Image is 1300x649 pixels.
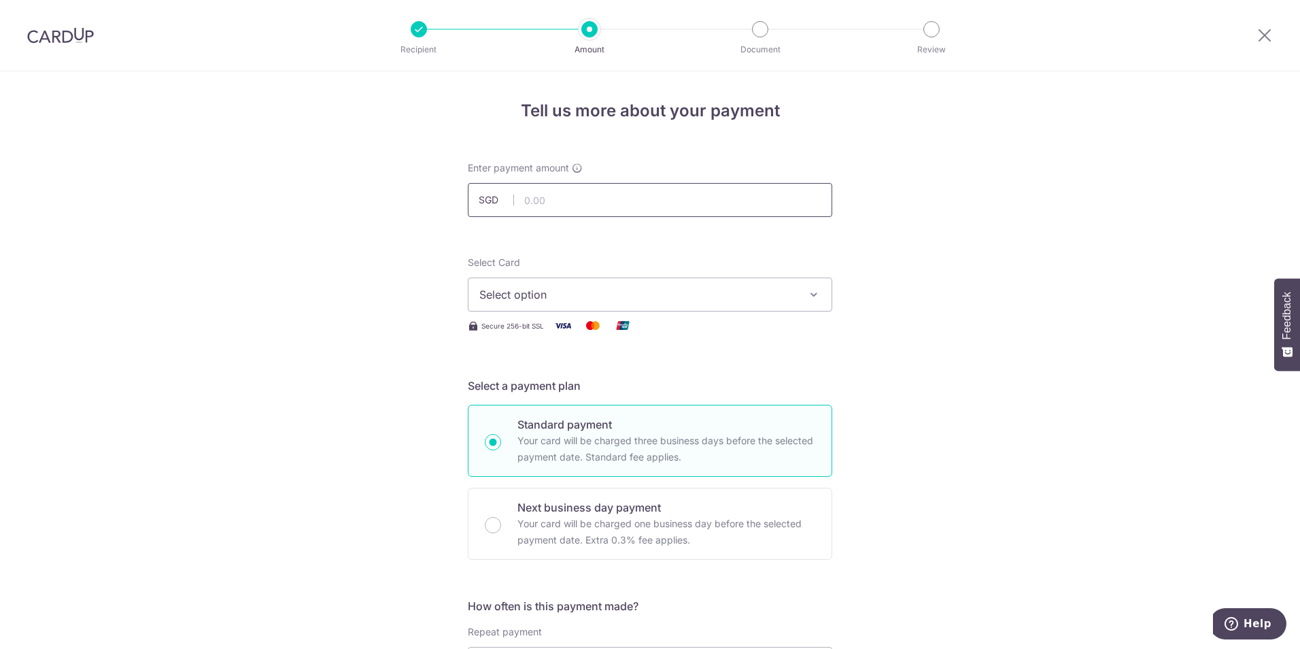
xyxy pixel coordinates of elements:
img: Union Pay [609,317,636,334]
p: Recipient [369,43,469,56]
p: Standard payment [517,416,815,433]
p: Amount [539,43,640,56]
p: Document [710,43,810,56]
span: Feedback [1281,292,1293,339]
h4: Tell us more about your payment [468,99,832,123]
p: Your card will be charged three business days before the selected payment date. Standard fee appl... [517,433,815,465]
span: Enter payment amount [468,161,569,175]
p: Your card will be charged one business day before the selected payment date. Extra 0.3% fee applies. [517,516,815,548]
span: SGD [479,193,514,207]
h5: How often is this payment made? [468,598,832,614]
p: Review [881,43,982,56]
img: CardUp [27,27,94,44]
h5: Select a payment plan [468,378,832,394]
input: 0.00 [468,183,832,217]
iframe: Opens a widget where you can find more information [1213,608,1286,642]
button: Select option [468,278,832,312]
button: Feedback - Show survey [1274,278,1300,371]
img: Mastercard [579,317,606,334]
span: Select option [479,286,796,303]
span: Secure 256-bit SSL [481,320,544,331]
label: Repeat payment [468,625,542,639]
p: Next business day payment [517,499,815,516]
img: Visa [549,317,577,334]
span: translation missing: en.payables.payment_networks.credit_card.summary.labels.select_card [468,256,520,268]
